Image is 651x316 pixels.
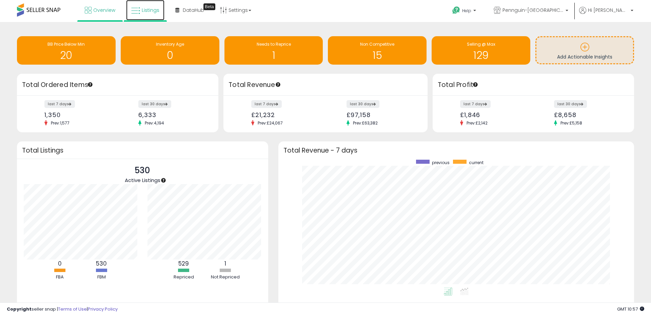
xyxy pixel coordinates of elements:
[138,100,171,108] label: last 30 days
[360,41,394,47] span: Non Competitive
[228,50,320,61] h1: 1
[579,7,633,22] a: Hi [PERSON_NAME]
[462,8,471,14] span: Help
[432,36,530,65] a: Selling @ Max 129
[251,100,282,108] label: last 7 days
[554,111,622,118] div: £8,658
[224,36,323,65] a: Needs to Reprice 1
[58,259,62,268] b: 0
[17,36,116,65] a: BB Price Below Min 20
[142,7,159,14] span: Listings
[124,50,216,61] h1: 0
[435,50,527,61] h1: 129
[257,41,291,47] span: Needs to Reprice
[460,100,491,108] label: last 7 days
[141,120,167,126] span: Prev: 4,194
[7,306,32,312] strong: Copyright
[203,3,215,10] div: Tooltip anchor
[283,148,629,153] h3: Total Revenue - 7 days
[536,37,633,63] a: Add Actionable Insights
[121,36,219,65] a: Inventory Age 0
[557,120,586,126] span: Prev: £5,158
[22,148,263,153] h3: Total Listings
[81,274,122,280] div: FBM
[331,50,423,61] h1: 15
[44,111,113,118] div: 1,350
[251,111,320,118] div: £21,232
[347,100,379,108] label: last 30 days
[328,36,427,65] a: Non Competitive 15
[47,41,85,47] span: BB Price Below Min
[178,259,189,268] b: 529
[125,177,160,184] span: Active Listings
[205,274,246,280] div: Not Repriced
[463,120,491,126] span: Prev: £2,142
[47,120,73,126] span: Prev: 1,577
[557,53,612,60] span: Add Actionable Insights
[160,177,166,183] div: Tooltip anchor
[138,111,206,118] div: 6,333
[39,274,80,280] div: FBA
[125,164,160,177] p: 530
[224,259,226,268] b: 1
[87,82,93,88] div: Tooltip anchor
[438,80,629,90] h3: Total Profit
[469,160,484,165] span: current
[93,7,115,14] span: Overview
[275,82,281,88] div: Tooltip anchor
[58,306,87,312] a: Terms of Use
[44,100,75,108] label: last 7 days
[7,306,118,313] div: seller snap | |
[554,100,587,108] label: last 30 days
[588,7,629,14] span: Hi [PERSON_NAME]
[183,7,204,14] span: DataHub
[460,111,528,118] div: £1,846
[472,82,478,88] div: Tooltip anchor
[96,259,107,268] b: 530
[350,120,381,126] span: Prev: £63,382
[254,120,286,126] span: Prev: £24,067
[347,111,416,118] div: £97,158
[20,50,112,61] h1: 20
[502,7,564,14] span: Pennguin-[GEOGRAPHIC_DATA]-[GEOGRAPHIC_DATA]
[163,274,204,280] div: Repriced
[617,306,644,312] span: 2025-10-13 10:57 GMT
[88,306,118,312] a: Privacy Policy
[467,41,495,47] span: Selling @ Max
[452,6,460,15] i: Get Help
[156,41,184,47] span: Inventory Age
[22,80,213,90] h3: Total Ordered Items
[447,1,483,22] a: Help
[229,80,422,90] h3: Total Revenue
[432,160,450,165] span: previous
